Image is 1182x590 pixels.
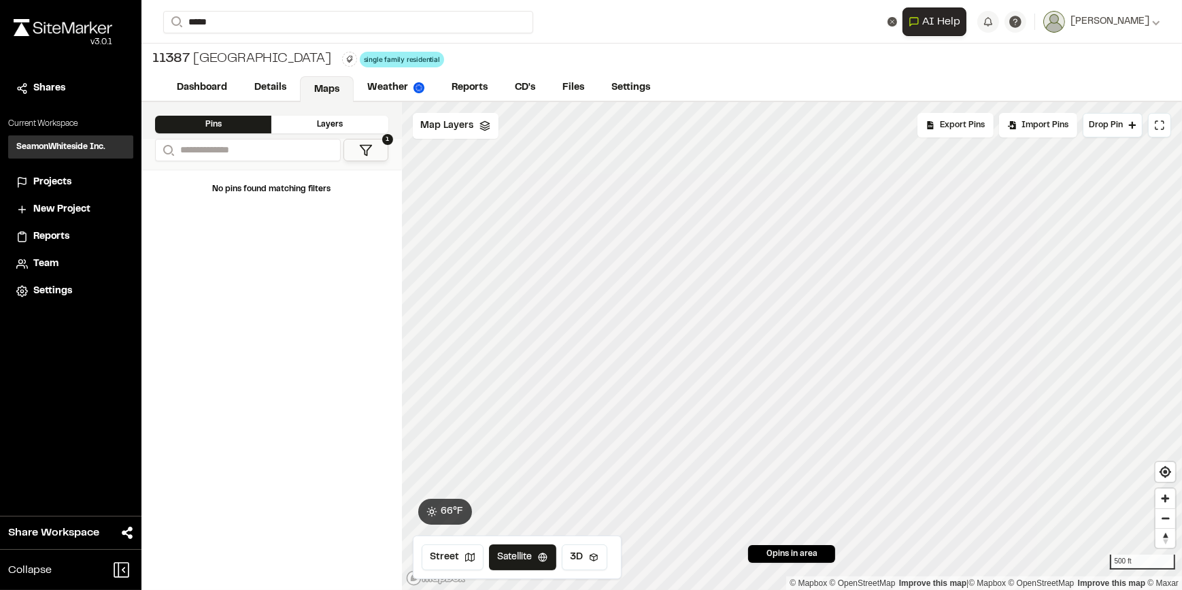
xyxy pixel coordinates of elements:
[16,284,125,299] a: Settings
[354,75,438,101] a: Weather
[1155,462,1175,482] button: Find my location
[999,113,1077,137] div: Import Pins into your project
[16,141,105,153] h3: SeamonWhiteside Inc.
[155,139,180,161] button: Search
[16,257,125,272] a: Team
[790,576,1179,590] div: |
[163,11,188,33] button: Search
[343,139,388,161] button: 1
[16,81,125,96] a: Shares
[1043,11,1065,33] img: User
[1110,555,1175,570] div: 500 ft
[899,578,966,588] a: Map feedback
[1070,14,1149,29] span: [PERSON_NAME]
[241,75,300,101] a: Details
[342,52,357,67] button: Edit Tags
[501,75,549,101] a: CD's
[8,562,52,578] span: Collapse
[8,118,133,130] p: Current Workspace
[152,49,190,69] span: 11387
[382,134,393,145] span: 1
[16,202,125,217] a: New Project
[888,17,897,27] button: Clear text
[830,578,896,588] a: OpenStreetMap
[917,113,994,137] div: No pins available to export
[406,570,466,586] a: Mapbox logo
[1147,578,1179,588] a: Maxar
[1009,578,1075,588] a: OpenStreetMap
[1083,113,1143,137] button: Drop Pin
[271,116,388,133] div: Layers
[790,578,827,588] a: Mapbox
[489,544,556,570] button: Satellite
[968,578,1006,588] a: Mapbox
[1021,119,1068,131] span: Import Pins
[16,175,125,190] a: Projects
[441,504,464,519] span: 66 ° F
[1078,578,1145,588] a: Improve this map
[549,75,598,101] a: Files
[902,7,972,36] div: Open AI Assistant
[33,202,90,217] span: New Project
[902,7,966,36] button: Open AI Assistant
[766,548,817,560] span: 0 pins in area
[421,118,474,133] span: Map Layers
[14,19,112,36] img: rebrand.png
[413,82,424,93] img: precipai.png
[1043,11,1160,33] button: [PERSON_NAME]
[300,76,354,102] a: Maps
[152,49,331,69] div: [GEOGRAPHIC_DATA]
[418,499,472,525] button: 66°F
[16,229,125,244] a: Reports
[33,229,69,244] span: Reports
[422,544,484,570] button: Street
[1155,489,1175,508] button: Zoom in
[155,116,271,133] div: Pins
[438,75,501,101] a: Reports
[33,175,71,190] span: Projects
[940,119,985,131] span: Export Pins
[562,544,607,570] button: 3D
[1155,528,1175,548] button: Reset bearing to north
[598,75,664,101] a: Settings
[8,525,99,541] span: Share Workspace
[33,257,58,272] span: Team
[33,284,72,299] span: Settings
[922,14,960,30] span: AI Help
[163,75,241,101] a: Dashboard
[212,186,331,193] span: No pins found matching filters
[33,81,65,96] span: Shares
[1155,509,1175,528] span: Zoom out
[1155,529,1175,548] span: Reset bearing to north
[360,52,444,67] div: single family residential
[1155,508,1175,528] button: Zoom out
[1089,119,1123,131] span: Drop Pin
[14,36,112,48] div: Oh geez...please don't...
